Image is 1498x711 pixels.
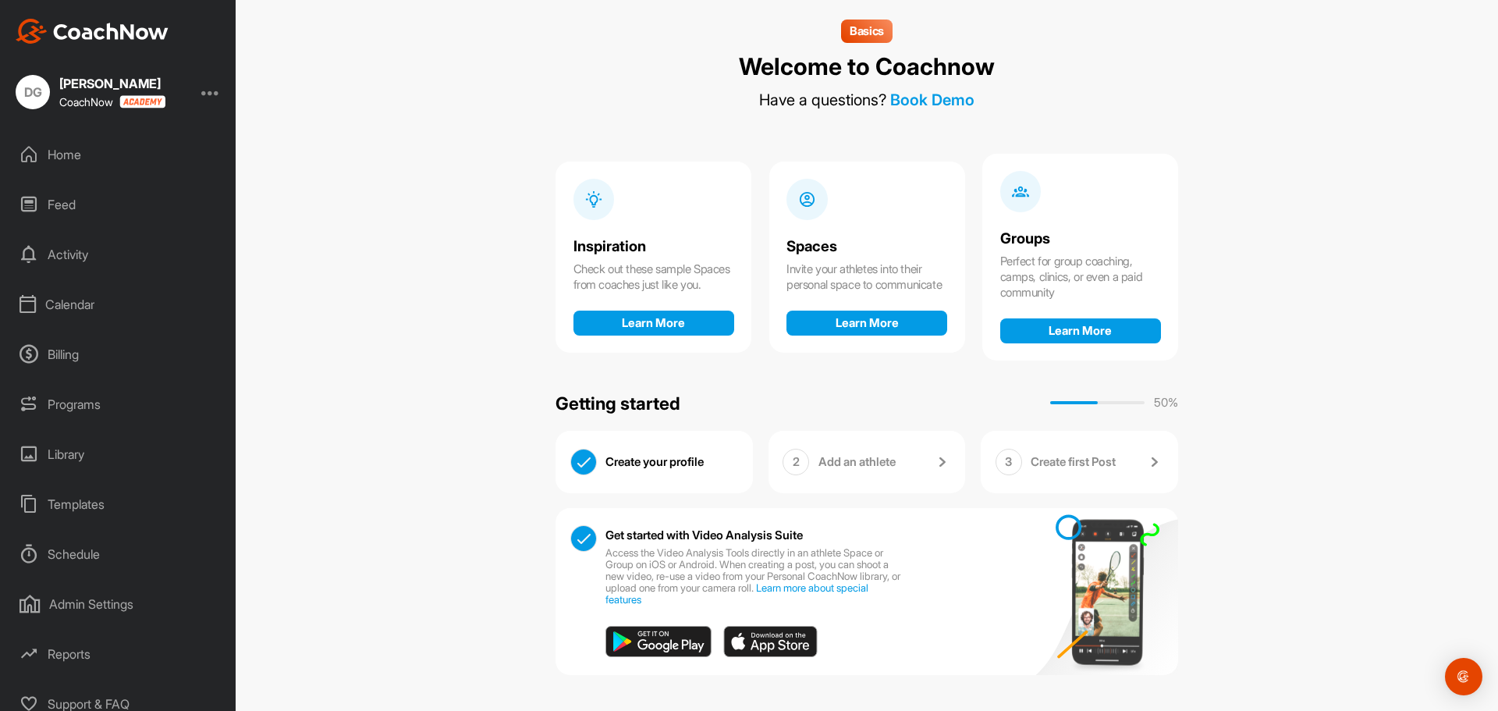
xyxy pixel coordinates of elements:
[585,190,603,208] img: info
[571,450,596,475] img: check
[786,261,947,293] div: Invite your athletes into their personal space to communicate
[786,311,947,336] button: Learn More
[605,581,868,606] a: Learn more about special features
[786,239,947,255] div: Spaces
[1031,454,1116,470] p: Create first Post
[759,91,974,109] div: Have a questions?
[605,529,803,541] p: Get started with Video Analysis Suite
[841,20,893,43] div: Basics
[573,261,734,293] div: Check out these sample Spaces from coaches just like you.
[783,449,809,475] div: 2
[932,453,951,471] img: arrow
[1445,658,1482,695] div: Open Intercom Messenger
[1000,231,1161,247] div: Groups
[9,385,229,424] div: Programs
[1000,318,1161,343] button: Learn More
[573,239,734,255] div: Inspiration
[9,535,229,574] div: Schedule
[16,75,50,109] div: DG
[9,435,229,474] div: Library
[16,19,169,44] img: CoachNow
[556,390,680,417] div: Getting started
[119,95,165,108] img: CoachNow acadmey
[818,449,951,476] a: Add an athlete
[9,135,229,174] div: Home
[739,52,995,82] div: Welcome to Coachnow
[9,635,229,674] div: Reports
[798,190,816,208] img: info
[1024,500,1178,683] img: mobile-app-design.7dd1a2cf8cf7ef6903d5e1b4fd0f0f15.svg
[818,454,896,470] p: Add an athlete
[1031,449,1163,476] a: Create first Post
[996,449,1022,475] div: 3
[1012,183,1030,201] img: info
[9,185,229,224] div: Feed
[9,285,229,324] div: Calendar
[9,235,229,274] div: Activity
[571,526,596,551] img: check
[9,335,229,374] div: Billing
[573,311,734,336] button: Learn More
[9,585,229,624] div: Admin Settings
[1154,394,1178,412] p: 50 %
[9,485,229,524] div: Templates
[605,449,738,476] div: Create your profile
[59,77,165,90] div: [PERSON_NAME]
[890,91,974,109] a: Book Demo
[605,547,904,606] p: Access the Video Analysis Tools directly in an athlete Space or Group on iOS or Android. When cre...
[723,626,818,657] img: app_store
[605,626,712,657] img: play_store
[1145,453,1163,471] img: arrow
[59,95,165,108] div: CoachNow
[1000,254,1161,300] div: Perfect for group coaching, camps, clinics, or even a paid community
